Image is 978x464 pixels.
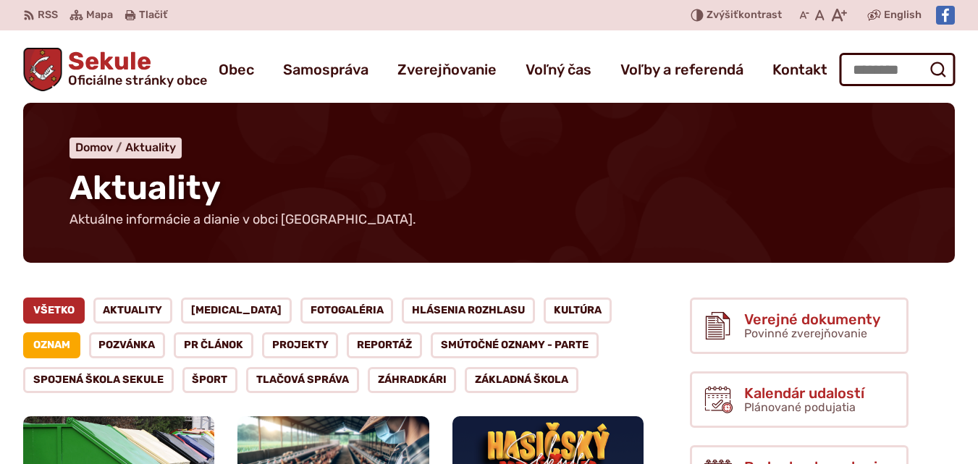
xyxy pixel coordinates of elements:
[526,49,591,90] a: Voľný čas
[707,9,738,21] span: Zvýšiť
[772,49,827,90] a: Kontakt
[23,332,80,358] a: Oznam
[139,9,167,22] span: Tlačiť
[744,311,880,327] span: Verejné dokumenty
[86,7,113,24] span: Mapa
[174,332,253,358] a: PR článok
[262,332,339,358] a: Projekty
[89,332,166,358] a: Pozvánka
[69,168,221,208] span: Aktuality
[402,298,535,324] a: Hlásenia rozhlasu
[368,367,457,393] a: Záhradkári
[62,49,207,87] span: Sekule
[936,6,955,25] img: Prejsť na Facebook stránku
[397,49,497,90] a: Zverejňovanie
[744,326,867,340] span: Povinné zverejňovanie
[23,367,174,393] a: Spojená škola Sekule
[744,400,856,414] span: Plánované podujatia
[744,385,864,401] span: Kalendár udalostí
[465,367,578,393] a: Základná škola
[182,367,238,393] a: Šport
[283,49,368,90] a: Samospráva
[23,48,62,91] img: Prejsť na domovskú stránku
[38,7,58,24] span: RSS
[75,140,113,154] span: Domov
[68,74,207,87] span: Oficiálne stránky obce
[246,367,359,393] a: Tlačová správa
[884,7,922,24] span: English
[181,298,292,324] a: [MEDICAL_DATA]
[431,332,599,358] a: Smútočné oznamy - parte
[75,140,125,154] a: Domov
[620,49,743,90] a: Voľby a referendá
[69,212,417,228] p: Aktuálne informácie a dianie v obci [GEOGRAPHIC_DATA].
[125,140,176,154] a: Aktuality
[300,298,394,324] a: Fotogaléria
[690,371,909,428] a: Kalendár udalostí Plánované podujatia
[690,298,909,354] a: Verejné dokumenty Povinné zverejňovanie
[23,48,207,91] a: Logo Sekule, prejsť na domovskú stránku.
[347,332,422,358] a: Reportáž
[544,298,612,324] a: Kultúra
[707,9,782,22] span: kontrast
[881,7,924,24] a: English
[93,298,173,324] a: Aktuality
[23,298,85,324] a: Všetko
[219,49,254,90] a: Obec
